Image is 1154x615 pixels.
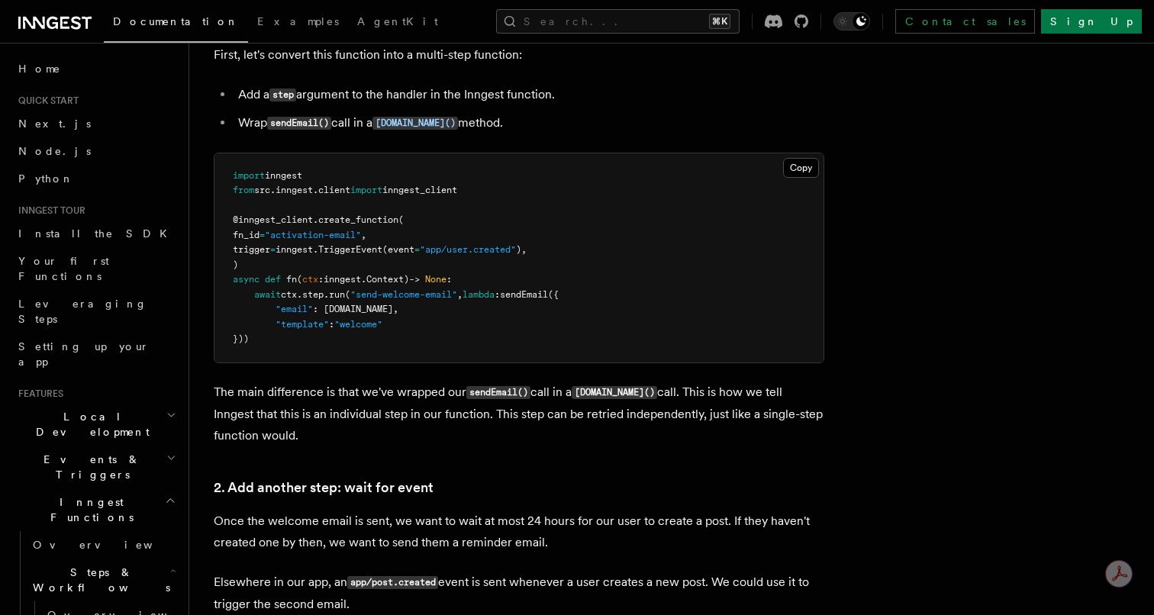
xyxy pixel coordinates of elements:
[12,388,63,400] span: Features
[248,5,348,41] a: Examples
[286,274,297,285] span: fn
[334,319,382,330] span: "welcome"
[233,170,265,181] span: import
[12,95,79,107] span: Quick start
[496,9,740,34] button: Search...⌘K
[233,230,259,240] span: fn_id
[276,304,313,314] span: "email"
[12,446,179,488] button: Events & Triggers
[214,477,434,498] a: 2. Add another step: wait for event
[372,115,458,130] a: [DOMAIN_NAME]()
[265,170,302,181] span: inngest
[318,244,382,255] span: TriggerEvent
[27,559,179,601] button: Steps & Workflows
[329,289,345,300] span: run
[382,185,457,195] span: inngest_client
[113,15,239,27] span: Documentation
[233,274,259,285] span: async
[350,289,457,300] span: "send-welcome-email"
[267,117,331,130] code: sendEmail()
[257,15,339,27] span: Examples
[276,185,313,195] span: inngest
[269,89,296,101] code: step
[27,531,179,559] a: Overview
[12,220,179,247] a: Install the SDK
[572,386,657,399] code: [DOMAIN_NAME]()
[12,290,179,333] a: Leveraging Steps
[457,289,463,300] span: ,
[446,274,452,285] span: :
[398,214,404,225] span: (
[12,409,166,440] span: Local Development
[104,5,248,43] a: Documentation
[233,259,238,270] span: )
[214,44,824,66] p: First, let's convert this function into a multi-step function:
[324,289,329,300] span: .
[214,572,824,615] p: Elsewhere in our app, an event is sent whenever a user creates a new post. We could use it to tri...
[361,230,366,240] span: ,
[233,333,249,344] span: }))
[12,137,179,165] a: Node.js
[12,247,179,290] a: Your first Functions
[12,110,179,137] a: Next.js
[361,274,366,285] span: .
[233,185,254,195] span: from
[709,14,730,29] kbd: ⌘K
[12,333,179,375] a: Setting up your app
[270,185,276,195] span: .
[548,289,559,300] span: ({
[366,274,409,285] span: Context)
[12,452,166,482] span: Events & Triggers
[302,274,318,285] span: ctx
[281,289,297,300] span: ctx
[12,403,179,446] button: Local Development
[234,84,824,106] li: Add a argument to the handler in the Inngest function.
[12,55,179,82] a: Home
[350,185,382,195] span: import
[233,244,270,255] span: trigger
[18,255,109,282] span: Your first Functions
[345,289,350,300] span: (
[297,289,302,300] span: .
[313,214,318,225] span: .
[348,5,447,41] a: AgentKit
[276,244,318,255] span: inngest.
[409,274,420,285] span: ->
[254,185,270,195] span: src
[18,172,74,185] span: Python
[1041,9,1142,34] a: Sign Up
[318,274,324,285] span: :
[270,244,276,255] span: =
[234,112,824,134] li: Wrap call in a method.
[12,488,179,531] button: Inngest Functions
[18,61,61,76] span: Home
[12,204,85,217] span: Inngest tour
[18,298,147,325] span: Leveraging Steps
[382,244,414,255] span: (event
[297,274,302,285] span: (
[313,304,398,314] span: : [DOMAIN_NAME],
[12,165,179,192] a: Python
[833,12,870,31] button: Toggle dark mode
[347,576,438,589] code: app/post.created
[18,340,150,368] span: Setting up your app
[265,230,361,240] span: "activation-email"
[18,118,91,130] span: Next.js
[318,214,398,225] span: create_function
[254,289,281,300] span: await
[18,145,91,157] span: Node.js
[318,185,350,195] span: client
[466,386,530,399] code: sendEmail()
[214,382,824,446] p: The main difference is that we've wrapped our call in a call. This is how we tell Inngest that th...
[313,185,318,195] span: .
[357,15,438,27] span: AgentKit
[500,289,548,300] span: sendEmail
[276,319,329,330] span: "template"
[214,510,824,553] p: Once the welcome email is sent, we want to wait at most 24 hours for our user to create a post. I...
[425,274,446,285] span: None
[414,244,420,255] span: =
[302,289,324,300] span: step
[324,274,361,285] span: inngest
[463,289,495,300] span: lambda
[12,494,165,525] span: Inngest Functions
